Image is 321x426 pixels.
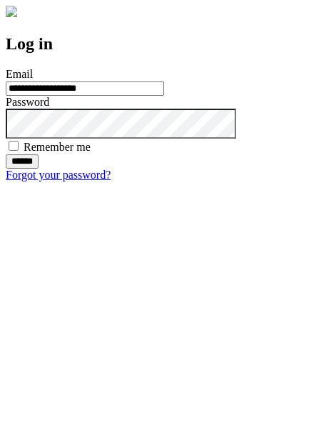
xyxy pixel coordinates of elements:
label: Remember me [24,141,91,153]
label: Password [6,96,49,108]
h2: Log in [6,34,315,54]
label: Email [6,68,33,80]
a: Forgot your password? [6,169,111,181]
img: logo-4e3dc11c47720685a147b03b5a06dd966a58ff35d612b21f08c02c0306f2b779.png [6,6,17,17]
